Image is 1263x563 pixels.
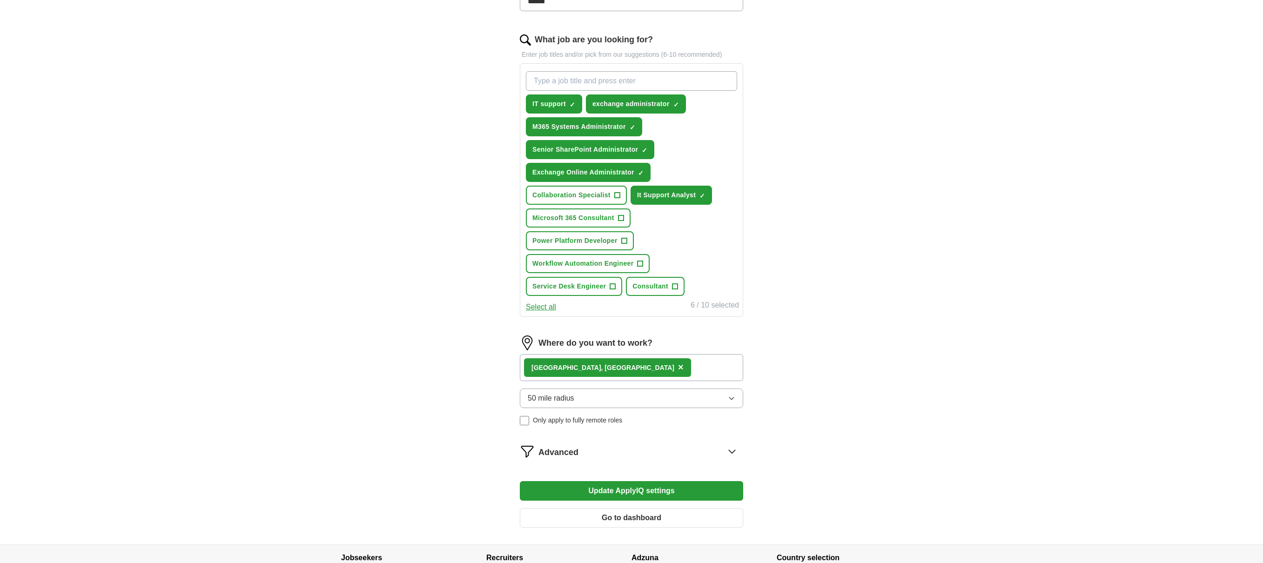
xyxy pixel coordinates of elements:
span: × [678,362,684,372]
button: Consultant [626,277,685,296]
span: Advanced [538,446,578,459]
input: Only apply to fully remote roles [520,416,529,425]
button: M365 Systems Administrator✓ [526,117,642,136]
label: What job are you looking for? [535,34,653,46]
span: exchange administrator [592,99,670,109]
button: Collaboration Specialist [526,186,627,205]
label: Where do you want to work? [538,337,652,349]
span: Microsoft 365 Consultant [532,213,614,223]
span: Service Desk Engineer [532,281,606,291]
button: exchange administrator✓ [586,94,686,114]
span: Only apply to fully remote roles [533,416,622,425]
span: Workflow Automation Engineer [532,259,633,268]
span: Collaboration Specialist [532,190,611,200]
input: Type a job title and press enter [526,71,737,91]
span: ✓ [699,192,705,200]
span: 50 mile radius [528,393,574,404]
img: search.png [520,34,531,46]
span: M365 Systems Administrator [532,122,626,132]
button: 50 mile radius [520,389,743,408]
span: Exchange Online Administrator [532,168,634,177]
button: Service Desk Engineer [526,277,622,296]
span: Consultant [632,281,668,291]
span: IT support [532,99,566,109]
span: ✓ [673,101,679,108]
img: filter [520,444,535,459]
button: Workflow Automation Engineer [526,254,650,273]
div: [GEOGRAPHIC_DATA], [GEOGRAPHIC_DATA] [531,363,674,373]
button: Select all [526,302,556,313]
span: ✓ [630,124,635,131]
span: Senior SharePoint Administrator [532,145,638,154]
button: Microsoft 365 Consultant [526,208,631,228]
button: Go to dashboard [520,508,743,528]
span: It Support Analyst [637,190,696,200]
button: Update ApplyIQ settings [520,481,743,501]
span: ✓ [638,169,644,177]
p: Enter job titles and/or pick from our suggestions (6-10 recommended) [520,50,743,60]
button: It Support Analyst✓ [631,186,712,205]
button: Exchange Online Administrator✓ [526,163,651,182]
span: Power Platform Developer [532,236,618,246]
button: Power Platform Developer [526,231,634,250]
button: IT support✓ [526,94,582,114]
span: ✓ [570,101,575,108]
img: location.png [520,335,535,350]
button: Senior SharePoint Administrator✓ [526,140,654,159]
div: 6 / 10 selected [691,300,739,313]
button: × [678,361,684,375]
span: ✓ [642,147,647,154]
